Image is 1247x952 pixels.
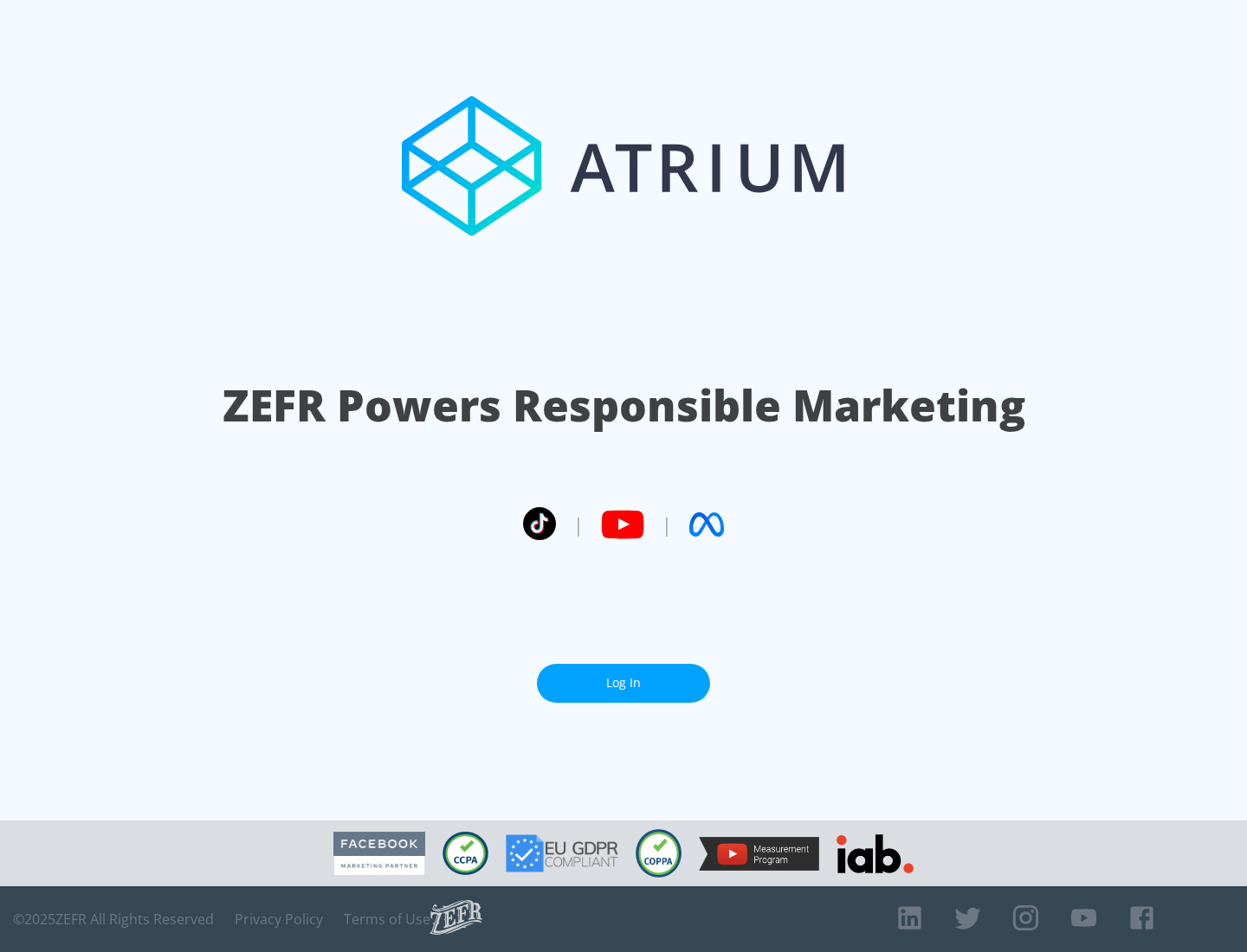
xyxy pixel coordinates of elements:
span: | [573,511,584,537]
img: Facebook Marketing Partner [333,832,425,876]
span: © 2025 ZEFR All Rights Reserved [13,910,214,928]
img: GDPR Compliant [506,834,618,872]
img: IAB [837,834,914,873]
img: CCPA Compliant [443,832,488,875]
h1: ZEFR Powers Responsible Marketing [223,376,1025,435]
span: | [662,511,672,537]
a: Log In [537,664,710,703]
a: Privacy Policy [235,910,323,928]
img: COPPA Compliant [636,829,682,878]
a: Terms of Use [344,910,430,928]
img: YouTube Measurement Program [699,837,819,871]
